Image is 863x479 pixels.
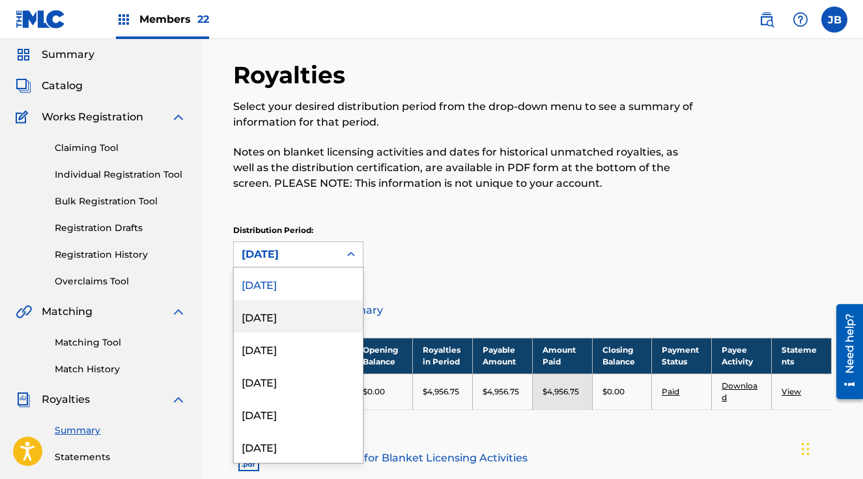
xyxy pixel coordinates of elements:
th: Amount Paid [532,338,592,374]
iframe: Resource Center [827,299,863,404]
img: Royalties [16,392,31,407]
a: Distribution Summary [233,295,832,326]
th: Closing Balance [592,338,652,374]
div: Help [787,7,813,33]
th: Payment Status [652,338,712,374]
p: $4,956.75 [543,386,579,398]
div: [DATE] [234,398,363,430]
div: [DATE] [234,267,363,300]
img: Works Registration [16,109,33,125]
span: Matching [42,304,92,320]
p: $0.00 [363,386,385,398]
a: Match History [55,363,186,376]
a: Distribution Notes for Blanket Licensing Activities [233,443,832,474]
a: Public Search [754,7,780,33]
a: Summary [55,424,186,437]
th: Statements [772,338,832,374]
img: help [793,12,808,27]
div: User Menu [821,7,847,33]
h2: Royalties [233,61,352,90]
th: Payable Amount [472,338,532,374]
div: [DATE] [234,333,363,365]
div: [DATE] [234,300,363,333]
a: Matching Tool [55,336,186,349]
p: $0.00 [602,386,625,398]
span: Members [139,12,209,27]
a: Registration Drafts [55,221,186,235]
a: Bulk Registration Tool [55,195,186,208]
img: Catalog [16,78,31,94]
img: Summary [16,47,31,62]
a: Overclaims Tool [55,275,186,288]
span: Catalog [42,78,83,94]
a: Statements [55,450,186,464]
img: MLC Logo [16,10,66,29]
span: Royalties [42,392,90,407]
a: CatalogCatalog [16,78,83,94]
p: $4,956.75 [483,386,519,398]
a: SummarySummary [16,47,94,62]
img: expand [171,109,186,125]
span: 22 [197,13,209,25]
iframe: Chat Widget [798,417,863,479]
span: Works Registration [42,109,143,125]
a: Paid [662,387,679,396]
th: Royalties in Period [413,338,473,374]
img: Matching [16,304,32,320]
img: search [759,12,774,27]
div: [DATE] [242,247,332,262]
p: $4,956.75 [423,386,459,398]
div: Drag [802,430,810,469]
a: View [782,387,801,396]
div: [DATE] [234,430,363,463]
img: expand [171,304,186,320]
a: Download [722,381,757,402]
a: Individual Registration Tool [55,168,186,182]
p: Notes on blanket licensing activities and dates for historical unmatched royalties, as well as th... [233,144,694,191]
div: [DATE] [234,365,363,398]
p: Select your desired distribution period from the drop-down menu to see a summary of information f... [233,99,694,130]
p: Distribution Period: [233,225,363,236]
span: Summary [42,47,94,62]
img: expand [171,392,186,407]
th: Opening Balance [353,338,413,374]
img: Top Rightsholders [116,12,132,27]
a: Claiming Tool [55,141,186,155]
th: Payee Activity [712,338,772,374]
a: Registration History [55,248,186,262]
